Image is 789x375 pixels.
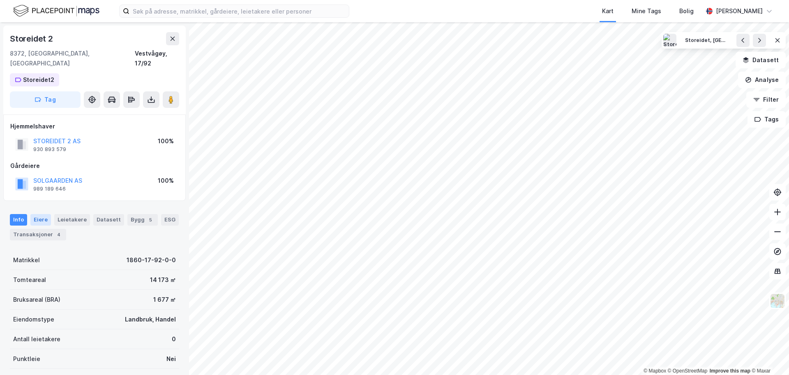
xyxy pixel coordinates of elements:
div: Kontrollprogram for chat [748,335,789,375]
img: logo.f888ab2527a4732fd821a326f86c7f29.svg [13,4,99,18]
div: Vestvågøy, 17/92 [135,49,179,68]
div: Storeidet 2 [10,32,55,45]
div: Kart [602,6,614,16]
img: Storeidet, Leknes [663,34,676,47]
iframe: Chat Widget [748,335,789,375]
div: 100% [158,176,174,186]
div: 100% [158,136,174,146]
div: Antall leietakere [13,334,60,344]
button: Filter [746,91,786,108]
div: Eiere [30,214,51,226]
div: 8372, [GEOGRAPHIC_DATA], [GEOGRAPHIC_DATA] [10,49,135,68]
div: 930 893 579 [33,146,66,153]
div: Bolig [679,6,694,16]
a: OpenStreetMap [668,368,708,374]
div: Tomteareal [13,275,46,285]
input: Søk på adresse, matrikkel, gårdeiere, leietakere eller personer [129,5,349,17]
div: 5 [146,216,155,224]
div: Gårdeiere [10,161,179,171]
div: Landbruk, Handel [125,314,176,324]
div: [PERSON_NAME] [716,6,763,16]
button: Tags [747,111,786,128]
div: ESG [161,214,179,226]
div: Eiendomstype [13,314,54,324]
div: 4 [55,231,63,239]
div: Punktleie [13,354,40,364]
div: 1860-17-92-0-0 [127,255,176,265]
div: Bygg [127,214,158,226]
div: Mine Tags [632,6,661,16]
div: Datasett [93,214,124,226]
div: Nei [166,354,176,364]
div: Info [10,214,27,226]
div: 14 173 ㎡ [150,275,176,285]
div: Transaksjoner [10,229,66,240]
button: Tag [10,91,81,108]
div: Leietakere [54,214,90,226]
button: Datasett [736,52,786,68]
a: Mapbox [644,368,666,374]
div: 989 189 646 [33,186,66,192]
button: Analyse [738,72,786,88]
button: Storeidet, [GEOGRAPHIC_DATA] [680,34,731,47]
div: 1 677 ㎡ [153,295,176,305]
img: Z [770,293,785,309]
div: Hjemmelshaver [10,121,179,131]
div: Matrikkel [13,255,40,265]
a: Improve this map [710,368,750,374]
div: 0 [172,334,176,344]
div: Storeidet2 [23,75,54,85]
div: Bruksareal (BRA) [13,295,60,305]
div: Storeidet, [GEOGRAPHIC_DATA] [685,37,726,44]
